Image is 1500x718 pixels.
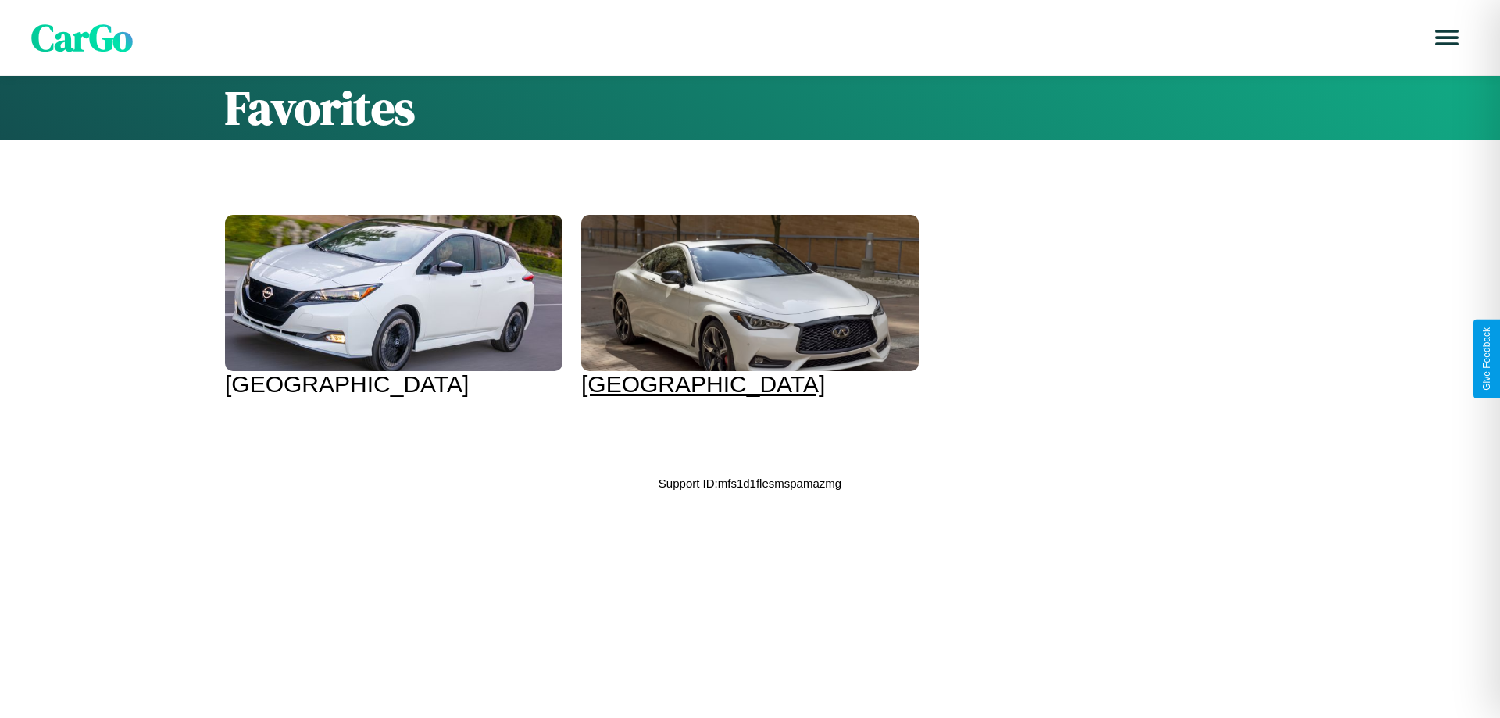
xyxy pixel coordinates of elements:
[1481,327,1492,391] div: Give Feedback
[581,371,919,398] div: [GEOGRAPHIC_DATA]
[1425,16,1469,59] button: Open menu
[225,76,1275,140] h1: Favorites
[225,371,562,398] div: [GEOGRAPHIC_DATA]
[659,473,841,494] p: Support ID: mfs1d1flesmspamazmg
[31,12,133,63] span: CarGo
